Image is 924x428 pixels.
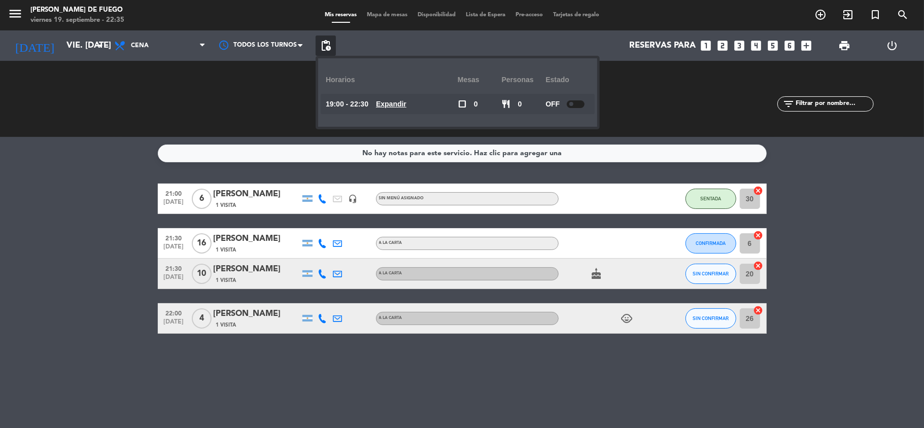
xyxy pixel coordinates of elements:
[362,148,562,159] div: No hay notas para este servicio. Haz clic para agregar una
[518,98,522,110] span: 0
[545,98,560,110] span: OFF
[814,9,827,21] i: add_circle_outline
[842,9,854,21] i: exit_to_app
[782,98,795,110] i: filter_list
[379,316,402,320] span: A LA CARTA
[214,232,300,245] div: [PERSON_NAME]
[161,274,187,286] span: [DATE]
[700,39,713,52] i: looks_one
[192,308,212,329] span: 4
[161,262,187,274] span: 21:30
[502,99,511,109] span: restaurant
[800,39,813,52] i: add_box
[716,39,730,52] i: looks_two
[795,98,873,110] input: Filtrar por nombre...
[754,305,764,315] i: cancel
[548,12,604,18] span: Tarjetas de regalo
[214,188,300,201] div: [PERSON_NAME]
[216,276,236,284] span: 1 Visita
[161,199,187,210] span: [DATE]
[458,99,467,109] span: check_box_outline_blank
[216,246,236,254] span: 1 Visita
[696,240,726,246] span: CONFIRMADA
[886,40,899,52] i: power_settings_new
[686,233,736,254] button: CONFIRMADA
[686,264,736,284] button: SIN CONFIRMAR
[754,230,764,240] i: cancel
[320,12,362,18] span: Mis reservas
[413,12,461,18] span: Disponibilidad
[621,312,633,325] i: child_care
[8,6,23,25] button: menu
[161,243,187,255] span: [DATE]
[192,264,212,284] span: 10
[214,263,300,276] div: [PERSON_NAME]
[461,12,510,18] span: Lista de Espera
[94,40,107,52] i: arrow_drop_down
[754,261,764,271] i: cancel
[686,189,736,209] button: SENTADA
[131,42,149,49] span: Cena
[897,9,909,21] i: search
[754,186,764,196] i: cancel
[510,12,548,18] span: Pre-acceso
[693,315,729,321] span: SIN CONFIRMAR
[868,30,916,61] div: LOG OUT
[30,15,124,25] div: viernes 19. septiembre - 22:35
[8,6,23,21] i: menu
[474,98,478,110] span: 0
[214,307,300,320] div: [PERSON_NAME]
[192,189,212,209] span: 6
[192,233,212,254] span: 16
[869,9,881,21] i: turned_in_not
[326,98,368,110] span: 19:00 - 22:30
[750,39,763,52] i: looks_4
[767,39,780,52] i: looks_5
[379,241,402,245] span: A LA CARTA
[838,40,850,52] span: print
[326,66,458,94] div: Horarios
[161,187,187,199] span: 21:00
[502,66,546,94] div: personas
[161,307,187,318] span: 22:00
[30,5,124,15] div: [PERSON_NAME] de Fuego
[161,318,187,330] span: [DATE]
[545,66,590,94] div: Estado
[379,271,402,275] span: A LA CARTA
[693,271,729,276] span: SIN CONFIRMAR
[320,40,332,52] span: pending_actions
[362,12,413,18] span: Mapa de mesas
[783,39,797,52] i: looks_6
[458,66,502,94] div: Mesas
[700,196,721,201] span: SENTADA
[216,321,236,329] span: 1 Visita
[161,232,187,243] span: 21:30
[8,34,61,57] i: [DATE]
[216,201,236,209] span: 1 Visita
[349,194,358,203] i: headset_mic
[376,100,406,108] u: Expandir
[379,196,424,200] span: Sin menú asignado
[733,39,746,52] i: looks_3
[630,41,696,51] span: Reservas para
[591,268,603,280] i: cake
[686,308,736,329] button: SIN CONFIRMAR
